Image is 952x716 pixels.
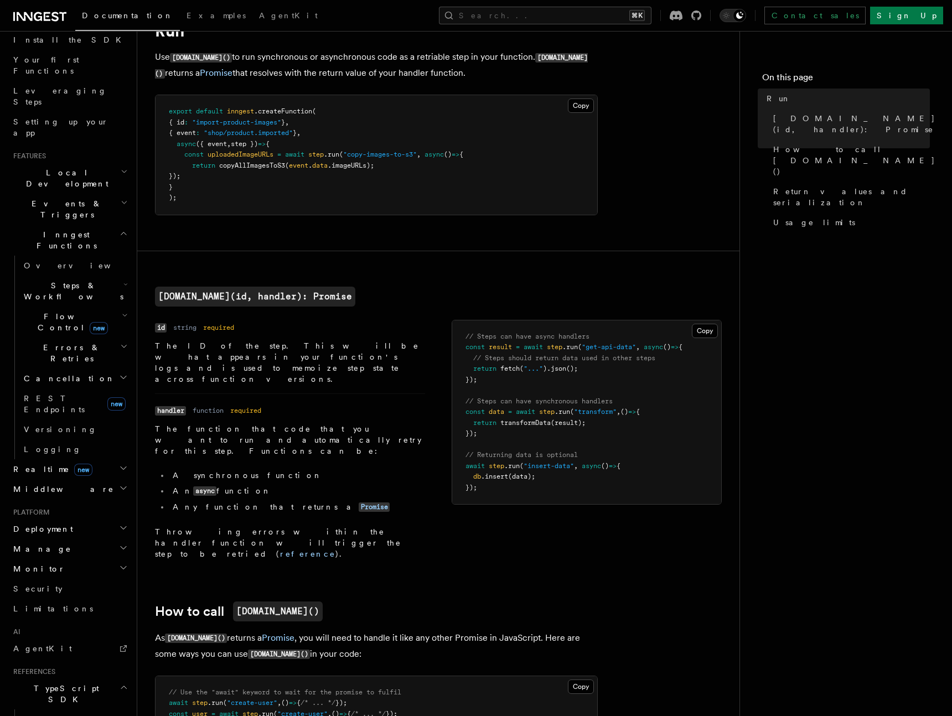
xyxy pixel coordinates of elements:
[9,519,130,539] button: Deployment
[500,365,520,372] span: fetch
[628,408,636,416] span: =>
[169,501,425,513] li: Any function that returns a
[465,462,485,470] span: await
[297,129,301,137] span: ,
[452,151,459,158] span: =>
[9,464,92,475] span: Realtime
[208,699,223,707] span: .run
[173,323,196,332] dd: string
[679,343,682,351] span: {
[312,107,316,115] span: (
[465,451,578,459] span: // Returning data is optional
[500,419,551,427] span: transformData
[169,688,401,696] span: // Use the "await" keyword to wait for the promise to fulfil
[609,462,617,470] span: =>
[9,667,55,676] span: References
[280,549,335,558] a: reference
[19,419,130,439] a: Versioning
[312,162,328,169] span: data
[13,604,93,613] span: Limitations
[870,7,943,24] a: Sign Up
[504,462,520,470] span: .run
[13,584,63,593] span: Security
[465,484,477,491] span: });
[671,343,679,351] span: =>
[9,508,50,517] span: Platform
[489,408,504,416] span: data
[155,406,186,416] code: handler
[324,151,339,158] span: .run
[308,151,324,158] span: step
[762,71,930,89] h4: On this page
[169,194,177,201] span: );
[155,340,425,385] p: The ID of the step. This will be what appears in your function's logs and is used to memoize step...
[281,699,289,707] span: ()
[551,419,586,427] span: (result);
[196,107,223,115] span: default
[19,373,115,384] span: Cancellation
[24,425,97,434] span: Versioning
[489,462,504,470] span: step
[543,365,547,372] span: )
[489,343,512,351] span: result
[9,559,130,579] button: Monitor
[9,30,130,50] a: Install the SDK
[9,112,130,143] a: Setting up your app
[155,423,425,456] p: The function that code that you want to run and automatically retry for this step. Functions can be:
[19,280,123,302] span: Steps & Workflows
[74,464,92,476] span: new
[762,89,930,108] a: Run
[547,343,562,351] span: step
[203,323,234,332] dd: required
[9,194,130,225] button: Events & Triggers
[547,365,566,372] span: .json
[769,181,930,212] a: Return values and serialization
[539,408,555,416] span: step
[9,229,120,251] span: Inngest Functions
[231,140,258,148] span: step })
[773,144,935,177] span: How to call [DOMAIN_NAME]()
[285,118,289,126] span: ,
[13,644,72,653] span: AgentKit
[9,639,130,658] a: AgentKit
[9,167,121,189] span: Local Development
[169,470,425,481] li: A synchronous function
[9,459,130,479] button: Realtimenew
[601,462,609,470] span: ()
[508,473,535,480] span: (data);
[465,343,485,351] span: const
[9,256,130,459] div: Inngest Functions
[516,408,535,416] span: await
[769,212,930,232] a: Usage limits
[155,53,588,79] code: [DOMAIN_NAME]()
[524,462,574,470] span: "insert-data"
[359,502,390,512] code: Promise
[180,3,252,30] a: Examples
[617,462,620,470] span: {
[465,397,613,405] span: // Steps can have synchronous handlers
[169,118,184,126] span: { id
[19,388,130,419] a: REST Endpointsnew
[767,93,791,104] span: Run
[13,35,128,44] span: Install the SDK
[155,49,598,81] p: Use to run synchronous or asynchronous code as a retriable step in your function. returns a that ...
[200,68,232,78] a: Promise
[9,563,65,574] span: Monitor
[570,408,574,416] span: (
[196,129,200,137] span: :
[773,217,855,228] span: Usage limits
[617,408,620,416] span: ,
[9,225,130,256] button: Inngest Functions
[9,627,20,636] span: AI
[308,162,312,169] span: .
[227,107,254,115] span: inngest
[692,324,718,338] button: Copy
[9,678,130,709] button: TypeScript SDK
[9,484,114,495] span: Middleware
[720,9,746,22] button: Toggle dark mode
[9,152,46,160] span: Features
[13,55,79,75] span: Your first Functions
[155,287,355,307] code: [DOMAIN_NAME](id, handler): Promise
[663,343,671,351] span: ()
[444,151,452,158] span: ()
